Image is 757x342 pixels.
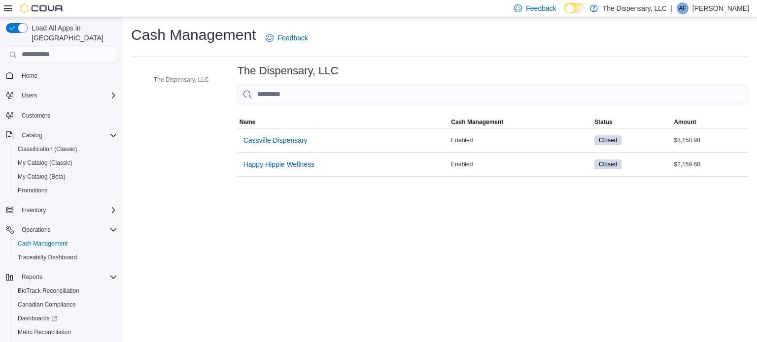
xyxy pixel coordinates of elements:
[10,250,121,264] button: Traceabilty Dashboard
[18,224,55,236] button: Operations
[599,160,617,169] span: Closed
[14,299,80,311] a: Canadian Compliance
[18,90,41,101] button: Users
[14,185,117,196] span: Promotions
[564,13,565,14] span: Dark Mode
[140,74,213,86] button: The Dispensary, LLC
[22,206,46,214] span: Inventory
[18,69,117,82] span: Home
[14,251,117,263] span: Traceabilty Dashboard
[18,70,41,82] a: Home
[18,287,79,295] span: BioTrack Reconciliation
[10,184,121,197] button: Promotions
[2,203,121,217] button: Inventory
[14,157,76,169] a: My Catalog (Classic)
[14,143,117,155] span: Classification (Classic)
[238,65,339,77] h3: The Dispensary, LLC
[599,136,617,145] span: Closed
[692,2,749,14] p: [PERSON_NAME]
[2,223,121,237] button: Operations
[18,145,77,153] span: Classification (Classic)
[14,185,52,196] a: Promotions
[449,116,592,128] button: Cash Management
[10,298,121,311] button: Canadian Compliance
[238,116,449,128] button: Name
[277,33,308,43] span: Feedback
[2,270,121,284] button: Reports
[674,118,696,126] span: Amount
[10,170,121,184] button: My Catalog (Beta)
[2,89,121,102] button: Users
[526,3,556,13] span: Feedback
[240,118,256,126] span: Name
[18,110,54,122] a: Customers
[18,173,66,181] span: My Catalog (Beta)
[594,159,621,169] span: Closed
[14,312,61,324] a: Dashboards
[672,116,749,128] button: Amount
[22,112,50,120] span: Customers
[10,237,121,250] button: Cash Management
[18,204,50,216] button: Inventory
[677,2,688,14] div: Adele Foltz
[14,238,71,249] a: Cash Management
[131,25,256,45] h1: Cash Management
[18,187,48,194] span: Promotions
[14,171,117,183] span: My Catalog (Beta)
[14,326,75,338] a: Metrc Reconciliation
[18,253,77,261] span: Traceabilty Dashboard
[2,108,121,123] button: Customers
[18,159,72,167] span: My Catalog (Classic)
[2,128,121,142] button: Catalog
[18,240,68,248] span: Cash Management
[671,2,673,14] p: |
[672,134,749,146] div: $8,158.98
[14,171,69,183] a: My Catalog (Beta)
[20,3,64,13] img: Cova
[594,118,613,126] span: Status
[603,2,667,14] p: The Dispensary, LLC
[14,326,117,338] span: Metrc Reconciliation
[14,285,117,297] span: BioTrack Reconciliation
[18,90,117,101] span: Users
[10,311,121,325] a: Dashboards
[18,301,76,309] span: Canadian Compliance
[18,224,117,236] span: Operations
[240,130,311,150] button: Cassville Dispensary
[672,158,749,170] div: $2,159.60
[449,134,592,146] div: Enabled
[14,251,81,263] a: Traceabilty Dashboard
[564,3,585,13] input: Dark Mode
[22,226,51,234] span: Operations
[18,129,46,141] button: Catalog
[10,325,121,339] button: Metrc Reconciliation
[28,23,117,43] span: Load All Apps in [GEOGRAPHIC_DATA]
[18,129,117,141] span: Catalog
[238,85,749,104] input: This is a search bar. As you type, the results lower in the page will automatically filter.
[14,312,117,324] span: Dashboards
[679,2,686,14] span: AF
[262,28,311,48] a: Feedback
[22,72,37,80] span: Home
[18,109,117,122] span: Customers
[240,155,318,174] button: Happy Hippie Wellness
[18,328,71,336] span: Metrc Reconciliation
[14,299,117,311] span: Canadian Compliance
[243,135,308,145] span: Cassville Dispensary
[10,284,121,298] button: BioTrack Reconciliation
[14,157,117,169] span: My Catalog (Classic)
[18,271,46,283] button: Reports
[451,118,503,126] span: Cash Management
[14,143,81,155] a: Classification (Classic)
[18,314,57,322] span: Dashboards
[10,142,121,156] button: Classification (Classic)
[594,135,621,145] span: Closed
[449,158,592,170] div: Enabled
[10,156,121,170] button: My Catalog (Classic)
[14,238,117,249] span: Cash Management
[22,273,42,281] span: Reports
[14,285,83,297] a: BioTrack Reconciliation
[18,204,117,216] span: Inventory
[22,92,37,99] span: Users
[18,271,117,283] span: Reports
